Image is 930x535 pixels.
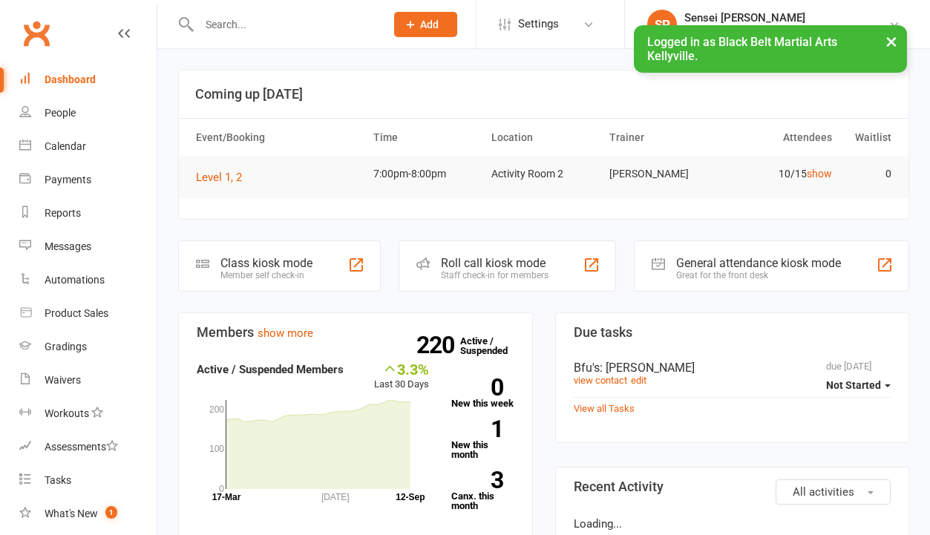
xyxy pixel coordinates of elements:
div: Product Sales [45,307,108,319]
div: SP [647,10,677,39]
a: show [807,168,832,180]
th: Attendees [721,119,839,157]
a: show more [258,326,313,340]
a: edit [631,375,646,386]
a: Product Sales [19,297,157,330]
a: 220Active / Suspended [460,325,525,367]
button: Not Started [826,372,891,398]
th: Waitlist [839,119,898,157]
a: Workouts [19,397,157,430]
div: Messages [45,240,91,252]
button: Level 1, 2 [196,168,252,186]
button: All activities [776,479,891,505]
p: Loading... [574,515,891,533]
td: 0 [839,157,898,191]
a: Assessments [19,430,157,464]
td: 10/15 [721,157,839,191]
th: Trainer [603,119,721,157]
div: 3.3% [374,361,429,377]
a: Tasks [19,464,157,497]
span: Logged in as Black Belt Martial Arts Kellyville. [647,35,837,63]
strong: 220 [416,334,460,356]
div: Class kiosk mode [220,256,312,270]
a: What's New1 [19,497,157,531]
div: Calendar [45,140,86,152]
div: Payments [45,174,91,186]
a: 1New this month [451,420,514,459]
td: [PERSON_NAME] [603,157,721,191]
div: Assessments [45,441,118,453]
span: Settings [518,7,559,41]
span: : [PERSON_NAME] [600,361,695,375]
strong: 3 [451,469,503,491]
a: Calendar [19,130,157,163]
a: Dashboard [19,63,157,96]
div: Workouts [45,407,89,419]
div: Dashboard [45,73,96,85]
div: General attendance kiosk mode [676,256,841,270]
span: Level 1, 2 [196,171,242,184]
h3: Recent Activity [574,479,891,494]
a: 0New this week [451,378,514,408]
div: Great for the front desk [676,270,841,280]
a: 3Canx. this month [451,471,514,511]
th: Event/Booking [189,119,367,157]
a: Waivers [19,364,157,397]
div: Waivers [45,374,81,386]
div: Last 30 Days [374,361,429,393]
span: 1 [105,506,117,519]
a: Clubworx [18,15,55,52]
div: Reports [45,207,81,219]
span: All activities [793,485,854,499]
a: Reports [19,197,157,230]
div: Tasks [45,474,71,486]
th: Time [367,119,485,157]
td: 7:00pm-8:00pm [367,157,485,191]
div: Member self check-in [220,270,312,280]
td: Activity Room 2 [485,157,603,191]
a: Messages [19,230,157,263]
div: What's New [45,508,98,519]
h3: Due tasks [574,325,891,340]
div: Sensei [PERSON_NAME] [684,11,888,24]
a: View all Tasks [574,403,635,414]
div: Automations [45,274,105,286]
input: Search... [194,14,375,35]
div: Black Belt Martial Arts [GEOGRAPHIC_DATA] [684,24,888,38]
h3: Members [197,325,514,340]
button: Add [394,12,457,37]
div: Gradings [45,341,87,352]
span: Add [420,19,439,30]
strong: Active / Suspended Members [197,363,344,376]
span: Not Started [826,379,881,391]
strong: 1 [451,418,503,440]
h3: Coming up [DATE] [195,87,892,102]
a: Payments [19,163,157,197]
a: People [19,96,157,130]
div: Bfu's [574,361,891,375]
a: Automations [19,263,157,297]
a: Gradings [19,330,157,364]
th: Location [485,119,603,157]
strong: 0 [451,376,503,398]
div: Roll call kiosk mode [441,256,548,270]
div: People [45,107,76,119]
a: view contact [574,375,627,386]
div: Staff check-in for members [441,270,548,280]
button: × [878,25,905,57]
